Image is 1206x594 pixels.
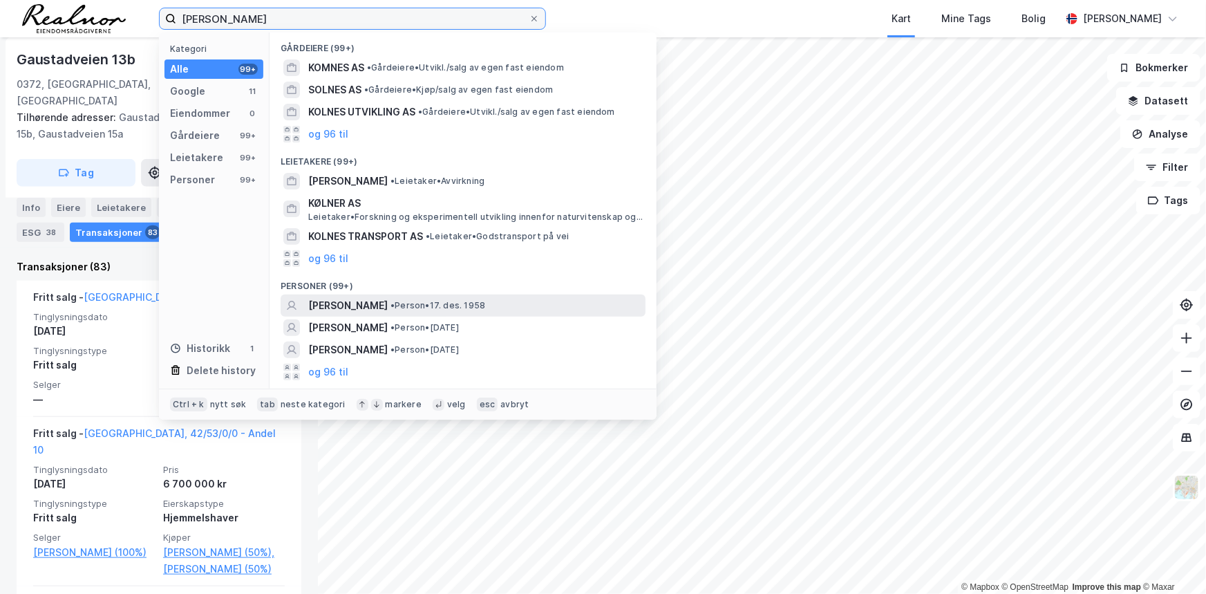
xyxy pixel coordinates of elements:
[270,145,657,170] div: Leietakere (99+)
[91,198,151,217] div: Leietakere
[308,173,388,189] span: [PERSON_NAME]
[270,32,657,57] div: Gårdeiere (99+)
[1174,474,1200,501] img: Z
[145,225,160,239] div: 83
[163,464,285,476] span: Pris
[308,59,364,76] span: KOMNES AS
[44,225,59,239] div: 38
[1137,528,1206,594] iframe: Chat Widget
[247,108,258,119] div: 0
[447,399,466,410] div: velg
[390,176,395,186] span: •
[163,561,285,577] a: [PERSON_NAME] (50%)
[1134,154,1200,181] button: Filter
[364,84,553,95] span: Gårdeiere • Kjøp/salg av egen fast eiendom
[33,311,155,323] span: Tinglysningsdato
[308,250,348,267] button: og 96 til
[170,44,263,54] div: Kategori
[247,343,258,354] div: 1
[390,344,395,355] span: •
[1073,582,1141,592] a: Improve this map
[163,544,285,561] a: [PERSON_NAME] (50%),
[238,174,258,185] div: 99+
[270,383,657,408] div: Historikk (1)
[308,212,643,223] span: Leietaker • Forskning og eksperimentell utvikling innenfor naturvitenskap og teknikk
[390,300,485,311] span: Person • 17. des. 1958
[390,322,459,333] span: Person • [DATE]
[308,297,388,314] span: [PERSON_NAME]
[210,399,247,410] div: nytt søk
[70,223,166,242] div: Transaksjoner
[270,270,657,295] div: Personer (99+)
[33,498,155,510] span: Tinglysningstype
[170,398,207,411] div: Ctrl + k
[163,532,285,544] span: Kjøper
[1083,10,1162,27] div: [PERSON_NAME]
[170,83,205,100] div: Google
[33,510,155,526] div: Fritt salg
[1002,582,1069,592] a: OpenStreetMap
[892,10,911,27] div: Kart
[33,464,155,476] span: Tinglysningsdato
[17,159,135,187] button: Tag
[961,582,999,592] a: Mapbox
[22,4,126,33] img: realnor-logo.934646d98de889bb5806.png
[257,398,278,411] div: tab
[308,126,348,142] button: og 96 til
[163,476,285,492] div: 6 700 000 kr
[163,498,285,510] span: Eierskapstype
[1120,120,1200,148] button: Analyse
[33,379,155,391] span: Selger
[308,104,415,120] span: KOLNES UTVIKLING AS
[170,149,223,166] div: Leietakere
[500,399,529,410] div: avbryt
[51,198,86,217] div: Eiere
[238,64,258,75] div: 99+
[84,291,285,303] a: [GEOGRAPHIC_DATA], 42/53/0/0 - Andel 7
[390,322,395,333] span: •
[1136,187,1200,214] button: Tags
[33,427,276,456] a: [GEOGRAPHIC_DATA], 42/53/0/0 - Andel 10
[33,425,285,464] div: Fritt salg -
[17,259,301,275] div: Transaksjoner (83)
[390,300,395,310] span: •
[1021,10,1046,27] div: Bolig
[426,231,430,241] span: •
[33,289,285,311] div: Fritt salg -
[170,127,220,144] div: Gårdeiere
[157,198,209,217] div: Datasett
[941,10,991,27] div: Mine Tags
[170,105,230,122] div: Eiendommer
[17,76,196,109] div: 0372, [GEOGRAPHIC_DATA], [GEOGRAPHIC_DATA]
[33,345,155,357] span: Tinglysningstype
[308,195,640,212] span: KØLNER AS
[17,48,138,71] div: Gaustadveien 13b
[364,84,368,95] span: •
[163,510,285,526] div: Hjemmelshaver
[418,106,615,118] span: Gårdeiere • Utvikl./salg av egen fast eiendom
[1116,87,1200,115] button: Datasett
[170,340,230,357] div: Historikk
[281,399,346,410] div: neste kategori
[33,532,155,544] span: Selger
[170,171,215,188] div: Personer
[367,62,371,73] span: •
[33,323,155,340] div: [DATE]
[170,61,189,77] div: Alle
[238,130,258,141] div: 99+
[247,86,258,97] div: 11
[17,223,64,242] div: ESG
[1137,528,1206,594] div: Kontrollprogram for chat
[33,476,155,492] div: [DATE]
[308,364,348,380] button: og 96 til
[17,109,290,142] div: Gaustadveien 13a, Gaustadveien 15b, Gaustadveien 15a
[390,344,459,355] span: Person • [DATE]
[477,398,498,411] div: esc
[17,111,119,123] span: Tilhørende adresser:
[308,342,388,358] span: [PERSON_NAME]
[308,319,388,336] span: [PERSON_NAME]
[187,362,256,379] div: Delete history
[418,106,422,117] span: •
[308,82,361,98] span: SOLNES AS
[33,357,155,373] div: Fritt salg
